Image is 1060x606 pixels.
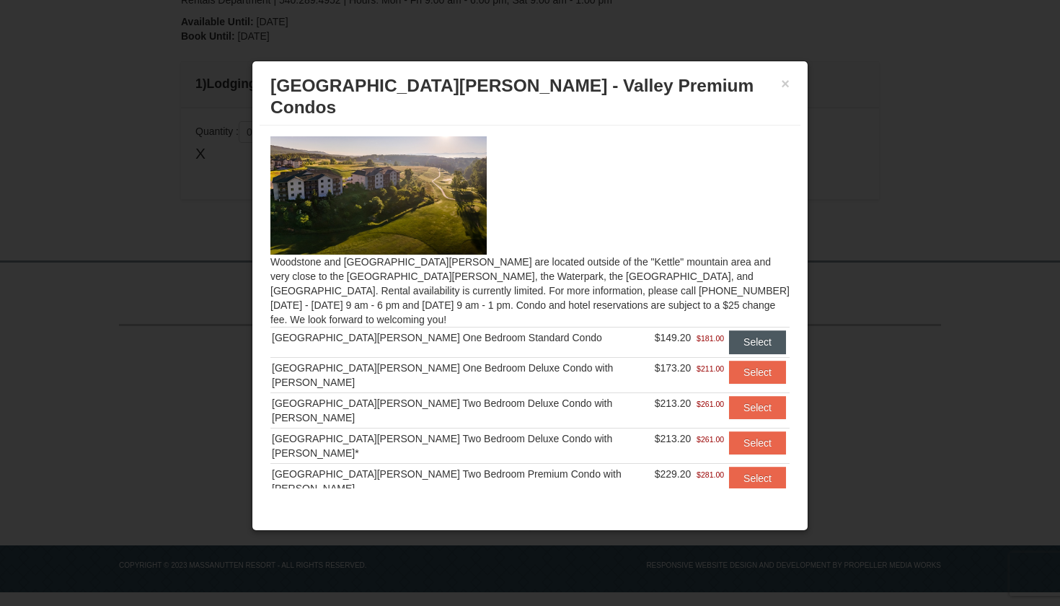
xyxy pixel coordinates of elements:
[655,362,692,374] span: $173.20
[260,126,800,488] div: Woodstone and [GEOGRAPHIC_DATA][PERSON_NAME] are located outside of the "Kettle" mountain area an...
[697,397,724,411] span: $261.00
[655,433,692,444] span: $213.20
[697,331,724,346] span: $181.00
[270,136,487,255] img: 19219041-4-ec11c166.jpg
[729,396,786,419] button: Select
[697,432,724,447] span: $261.00
[781,76,790,91] button: ×
[272,431,652,460] div: [GEOGRAPHIC_DATA][PERSON_NAME] Two Bedroom Deluxe Condo with [PERSON_NAME]*
[655,468,692,480] span: $229.20
[272,467,652,496] div: [GEOGRAPHIC_DATA][PERSON_NAME] Two Bedroom Premium Condo with [PERSON_NAME]
[729,330,786,353] button: Select
[729,467,786,490] button: Select
[272,396,652,425] div: [GEOGRAPHIC_DATA][PERSON_NAME] Two Bedroom Deluxe Condo with [PERSON_NAME]
[655,332,692,343] span: $149.20
[729,361,786,384] button: Select
[697,467,724,482] span: $281.00
[697,361,724,376] span: $211.00
[270,76,754,117] span: [GEOGRAPHIC_DATA][PERSON_NAME] - Valley Premium Condos
[729,431,786,454] button: Select
[272,361,652,390] div: [GEOGRAPHIC_DATA][PERSON_NAME] One Bedroom Deluxe Condo with [PERSON_NAME]
[272,330,652,345] div: [GEOGRAPHIC_DATA][PERSON_NAME] One Bedroom Standard Condo
[655,398,692,409] span: $213.20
